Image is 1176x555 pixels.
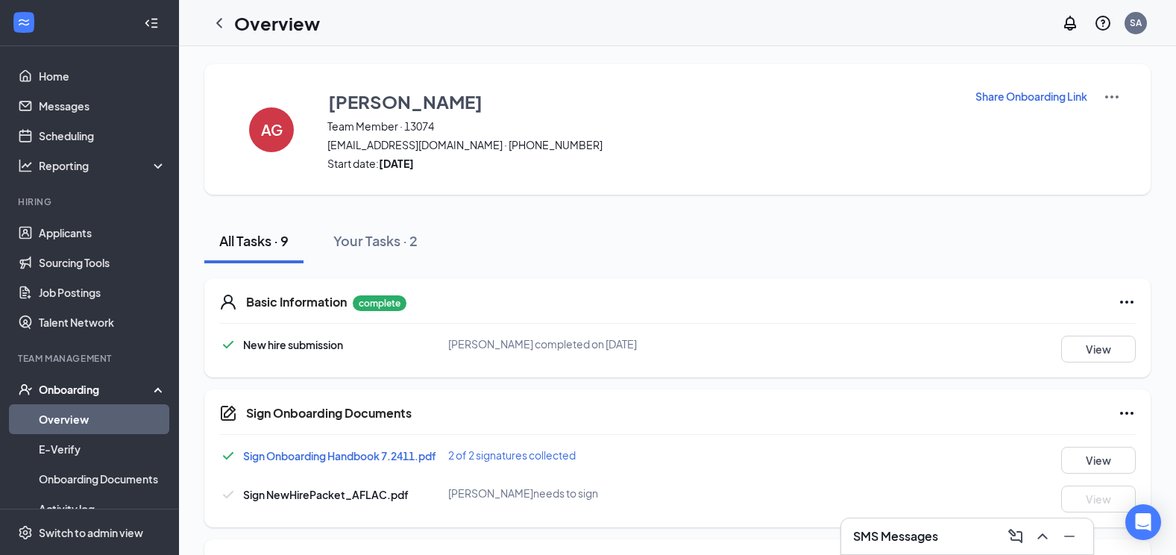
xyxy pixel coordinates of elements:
div: Team Management [18,352,163,365]
a: Job Postings [39,277,166,307]
span: [PERSON_NAME] completed on [DATE] [448,337,637,351]
div: SA [1130,16,1142,29]
h5: Sign Onboarding Documents [246,405,412,421]
svg: UserCheck [18,382,33,397]
button: AG [234,88,309,171]
h1: Overview [234,10,320,36]
a: Talent Network [39,307,166,337]
h5: Basic Information [246,294,347,310]
svg: QuestionInfo [1094,14,1112,32]
a: Home [39,61,166,91]
div: Hiring [18,195,163,208]
button: View [1061,447,1136,474]
button: View [1061,336,1136,363]
img: More Actions [1103,88,1121,106]
h3: [PERSON_NAME] [328,89,482,114]
button: View [1061,486,1136,512]
svg: Minimize [1060,527,1078,545]
button: Share Onboarding Link [975,88,1088,104]
svg: Checkmark [219,447,237,465]
button: ComposeMessage [1004,524,1028,548]
svg: CompanyDocumentIcon [219,404,237,422]
svg: Ellipses [1118,293,1136,311]
svg: Collapse [144,16,159,31]
span: Team Member · 13074 [327,119,956,134]
button: ChevronUp [1031,524,1054,548]
div: Switch to admin view [39,525,143,540]
a: E-Verify [39,434,166,464]
a: Activity log [39,494,166,524]
a: Overview [39,404,166,434]
span: 2 of 2 signatures collected [448,448,576,462]
svg: Checkmark [219,336,237,354]
a: Sign Onboarding Handbook 7.2411.pdf [243,449,436,462]
svg: Settings [18,525,33,540]
button: Minimize [1057,524,1081,548]
a: Applicants [39,218,166,248]
div: Open Intercom Messenger [1125,504,1161,540]
h3: SMS Messages [853,528,938,545]
span: [EMAIL_ADDRESS][DOMAIN_NAME] · [PHONE_NUMBER] [327,137,956,152]
span: Start date: [327,156,956,171]
svg: WorkstreamLogo [16,15,31,30]
div: [PERSON_NAME] needs to sign [448,486,754,501]
a: Messages [39,91,166,121]
div: Reporting [39,158,167,173]
a: Onboarding Documents [39,464,166,494]
svg: ChevronUp [1034,527,1051,545]
svg: User [219,293,237,311]
button: [PERSON_NAME] [327,88,956,115]
p: complete [353,295,406,311]
a: Sourcing Tools [39,248,166,277]
svg: Checkmark [219,486,237,504]
div: Onboarding [39,382,154,397]
p: Share Onboarding Link [975,89,1087,104]
div: Your Tasks · 2 [333,231,418,250]
svg: Analysis [18,158,33,173]
svg: Notifications [1061,14,1079,32]
h4: AG [261,125,283,135]
svg: ComposeMessage [1007,527,1025,545]
svg: Ellipses [1118,404,1136,422]
span: New hire submission [243,338,343,351]
svg: ChevronLeft [210,14,228,32]
a: Scheduling [39,121,166,151]
strong: [DATE] [379,157,414,170]
div: All Tasks · 9 [219,231,289,250]
span: Sign NewHirePacket_AFLAC.pdf [243,488,409,501]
